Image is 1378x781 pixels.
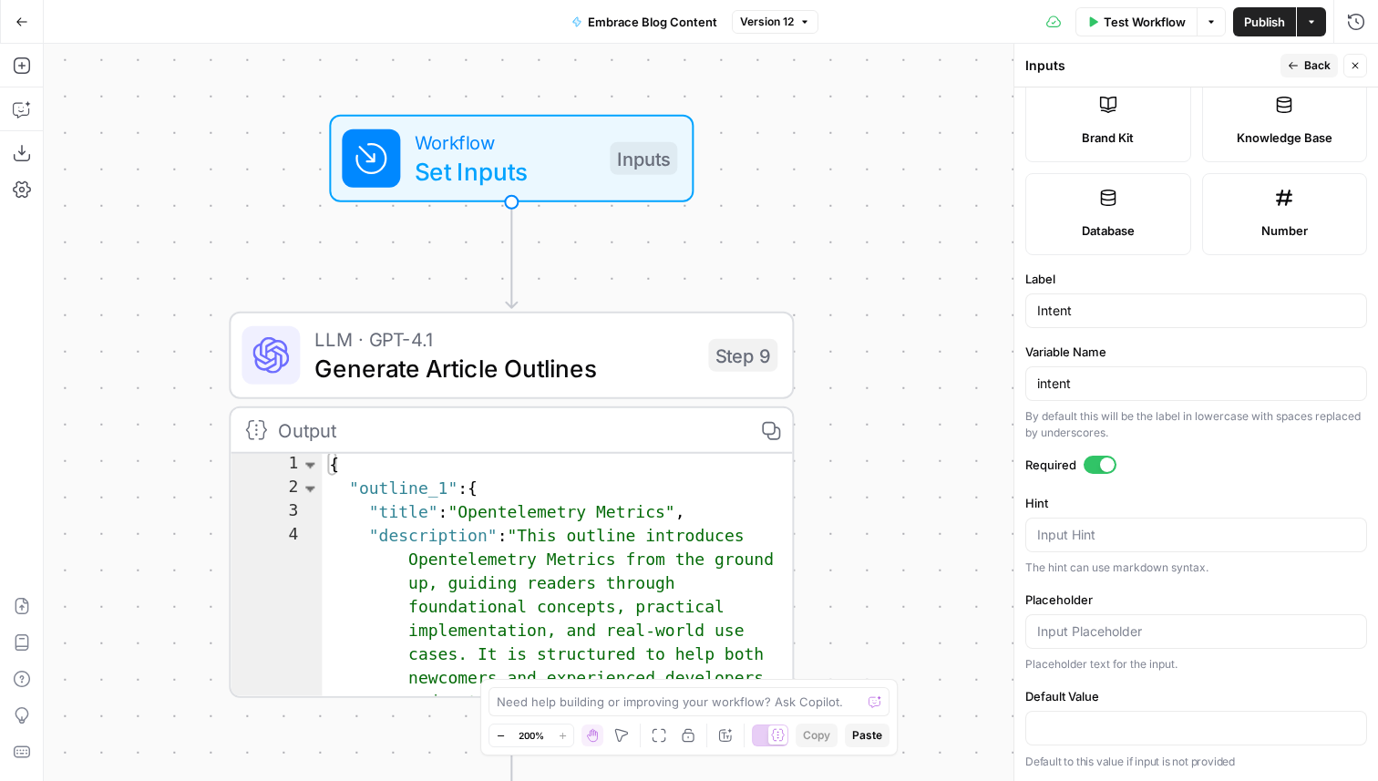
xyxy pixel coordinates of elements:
div: LLM · GPT-4.1Generate Article OutlinesStep 9Output{ "outline_1":{ "title":"Opentelemetry Metrics"... [229,312,794,698]
span: Brand Kit [1082,128,1134,147]
div: Inputs [610,142,677,175]
label: Required [1025,456,1367,474]
div: 2 [231,478,322,501]
span: Number [1261,221,1308,240]
g: Edge from start to step_9 [506,202,517,308]
span: Set Inputs [415,153,595,190]
label: Variable Name [1025,343,1367,361]
span: Paste [852,727,882,744]
button: Version 12 [732,10,818,34]
label: Hint [1025,494,1367,512]
label: Default Value [1025,687,1367,705]
span: Publish [1244,13,1285,31]
span: 200% [519,728,544,743]
button: Embrace Blog Content [560,7,728,36]
span: Knowledge Base [1237,128,1332,147]
span: LLM · GPT-4.1 [314,324,694,354]
span: Toggle code folding, rows 1 through 297 [300,454,320,478]
span: Version 12 [740,14,794,30]
input: Input Placeholder [1037,622,1355,641]
div: The hint can use markdown syntax. [1025,560,1367,576]
span: Generate Article Outlines [314,350,694,386]
button: Publish [1233,7,1296,36]
button: Test Workflow [1075,7,1197,36]
button: Copy [796,724,838,747]
div: 4 [231,525,322,762]
span: Test Workflow [1104,13,1186,31]
label: Label [1025,270,1367,288]
button: Paste [845,724,890,747]
p: Default to this value if input is not provided [1025,753,1367,771]
span: Back [1304,57,1331,74]
div: Placeholder text for the input. [1025,656,1367,673]
div: By default this will be the label in lowercase with spaces replaced by underscores. [1025,408,1367,441]
span: Database [1082,221,1135,240]
div: 1 [231,454,322,478]
button: Back [1280,54,1338,77]
div: Inputs [1025,57,1275,75]
span: Toggle code folding, rows 2 through 100 [300,478,320,501]
span: Embrace Blog Content [588,13,717,31]
input: Input Label [1037,302,1355,320]
input: intent [1037,375,1355,393]
div: Output [278,416,737,445]
div: WorkflowSet InputsInputs [229,115,794,202]
span: Copy [803,727,830,744]
label: Placeholder [1025,591,1367,609]
div: Step 9 [708,339,777,372]
span: Workflow [415,128,595,157]
div: 3 [231,501,322,525]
